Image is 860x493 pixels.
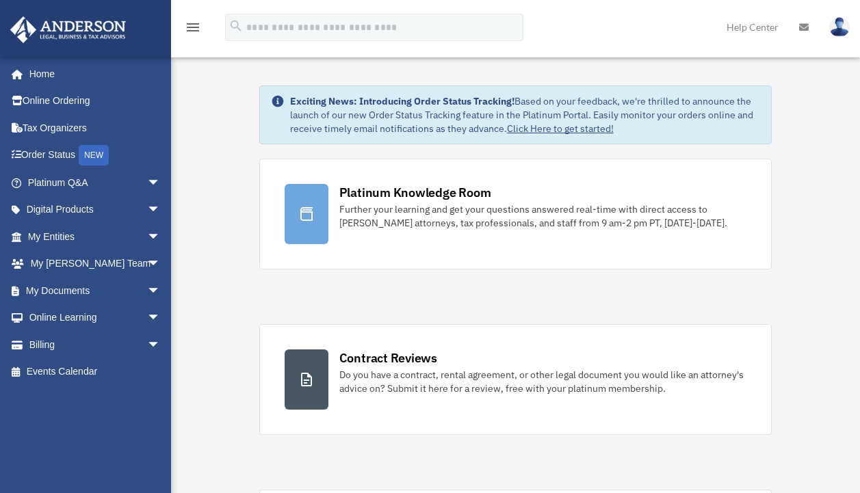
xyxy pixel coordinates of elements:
img: User Pic [829,17,850,37]
span: arrow_drop_down [147,277,174,305]
a: Home [10,60,174,88]
a: Order StatusNEW [10,142,181,170]
i: search [229,18,244,34]
a: Platinum Q&Aarrow_drop_down [10,169,181,196]
span: arrow_drop_down [147,223,174,251]
span: arrow_drop_down [147,250,174,278]
div: Platinum Knowledge Room [339,184,491,201]
div: Based on your feedback, we're thrilled to announce the launch of our new Order Status Tracking fe... [290,94,761,135]
a: My [PERSON_NAME] Teamarrow_drop_down [10,250,181,278]
a: Contract Reviews Do you have a contract, rental agreement, or other legal document you would like... [259,324,772,435]
a: Digital Productsarrow_drop_down [10,196,181,224]
span: arrow_drop_down [147,196,174,224]
a: Events Calendar [10,358,181,386]
a: My Documentsarrow_drop_down [10,277,181,304]
i: menu [185,19,201,36]
a: Online Ordering [10,88,181,115]
a: Billingarrow_drop_down [10,331,181,358]
a: Platinum Knowledge Room Further your learning and get your questions answered real-time with dire... [259,159,772,269]
img: Anderson Advisors Platinum Portal [6,16,130,43]
span: arrow_drop_down [147,304,174,332]
div: Further your learning and get your questions answered real-time with direct access to [PERSON_NAM... [339,202,747,230]
a: Click Here to get started! [507,122,614,135]
div: Do you have a contract, rental agreement, or other legal document you would like an attorney's ad... [339,368,747,395]
a: menu [185,24,201,36]
span: arrow_drop_down [147,169,174,197]
span: arrow_drop_down [147,331,174,359]
a: Online Learningarrow_drop_down [10,304,181,332]
a: Tax Organizers [10,114,181,142]
div: Contract Reviews [339,349,437,367]
div: NEW [79,145,109,165]
a: My Entitiesarrow_drop_down [10,223,181,250]
strong: Exciting News: Introducing Order Status Tracking! [290,95,514,107]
